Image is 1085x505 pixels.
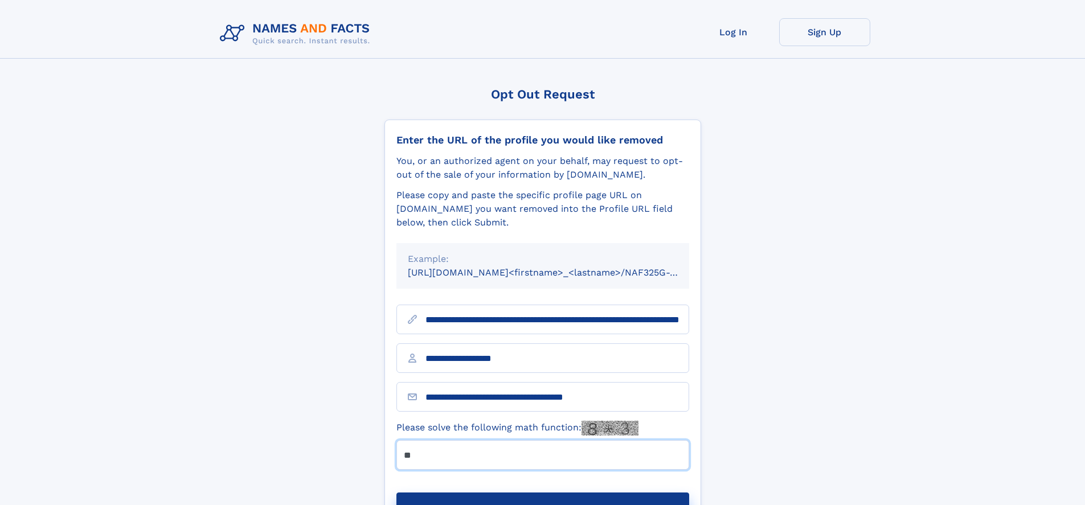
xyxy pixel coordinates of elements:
[215,18,379,49] img: Logo Names and Facts
[408,267,711,278] small: [URL][DOMAIN_NAME]<firstname>_<lastname>/NAF325G-xxxxxxxx
[408,252,678,266] div: Example:
[396,421,638,436] label: Please solve the following math function:
[396,134,689,146] div: Enter the URL of the profile you would like removed
[384,87,701,101] div: Opt Out Request
[396,154,689,182] div: You, or an authorized agent on your behalf, may request to opt-out of the sale of your informatio...
[688,18,779,46] a: Log In
[396,188,689,229] div: Please copy and paste the specific profile page URL on [DOMAIN_NAME] you want removed into the Pr...
[779,18,870,46] a: Sign Up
